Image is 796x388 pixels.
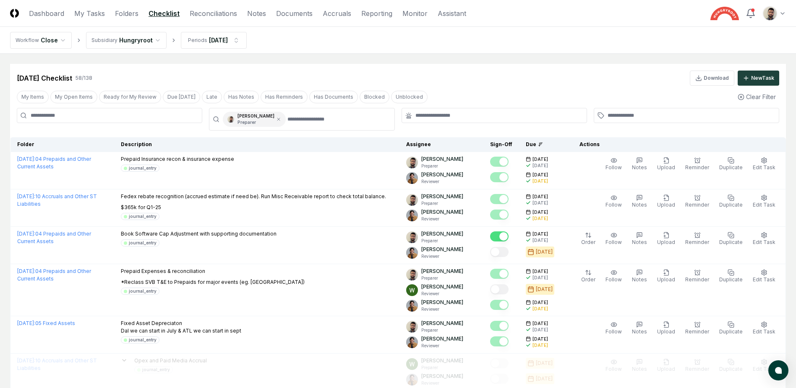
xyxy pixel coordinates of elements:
button: Reminder [684,193,711,210]
div: Subsidiary [91,37,117,44]
button: Ready for My Review [99,91,161,103]
button: Notes [630,320,649,337]
p: Reviewer [421,216,463,222]
div: [DATE] [532,306,548,312]
button: Edit Task [751,267,777,285]
a: [DATE]:04 Prepaids and Other Current Assets [17,231,91,244]
p: [PERSON_NAME] [421,171,463,178]
img: ACg8ocIj8Ed1971QfF93IUVvJX6lPm3y0CRToLvfAg4p8TYQk6NAZIo=s96-c [406,247,418,259]
span: Notes [632,239,647,245]
a: [DATE]:10 Accruals and Other ST Liabilities [17,193,97,207]
th: Folder [10,137,114,152]
span: [DATE] : [17,193,35,199]
img: d09822cc-9b6d-4858-8d66-9570c114c672_214030b4-299a-48fd-ad93-fc7c7aef54c6.png [406,157,418,168]
button: Order [579,267,597,285]
div: [DATE] [532,215,548,222]
img: d09822cc-9b6d-4858-8d66-9570c114c672_214030b4-299a-48fd-ad93-fc7c7aef54c6.png [406,194,418,206]
p: Preparer [421,238,463,244]
img: ACg8ocIj8Ed1971QfF93IUVvJX6lPm3y0CRToLvfAg4p8TYQk6NAZIo=s96-c [406,210,418,221]
span: [DATE] [532,172,548,178]
span: Reminder [685,164,709,170]
button: Periods[DATE] [181,32,247,49]
img: ACg8ocIj8Ed1971QfF93IUVvJX6lPm3y0CRToLvfAg4p8TYQk6NAZIo=s96-c [406,336,418,348]
button: Upload [655,193,677,210]
span: Reminder [685,328,709,335]
button: Reminder [684,267,711,285]
button: Has Documents [309,91,358,103]
p: [PERSON_NAME] [421,283,463,291]
button: Notes [630,230,649,248]
span: [DATE] [532,194,548,200]
div: [DATE] [532,342,548,349]
button: Notes [630,267,649,285]
p: Fedex rebate recognition (accrued estimate if need be). Run Misc Receivable report to check total... [121,193,386,200]
span: Notes [632,328,647,335]
a: Dashboard [29,8,64,18]
a: Folders [115,8,138,18]
span: Notes [632,164,647,170]
p: Reviewer [421,291,463,297]
a: Notes [247,8,266,18]
span: Edit Task [753,202,775,208]
img: Logo [10,9,19,18]
span: [DATE] [532,156,548,163]
button: Mark complete [490,231,509,241]
span: Edit Task [753,276,775,283]
button: Mark complete [490,321,509,331]
span: Upload [657,328,675,335]
span: [DATE] : [17,320,35,326]
div: [DATE] [532,163,548,169]
button: Mark complete [490,247,509,257]
button: Duplicate [718,320,744,337]
button: NewTask [738,71,779,86]
a: [DATE]:04 Prepaids and Other Current Assets [17,268,91,282]
div: [DATE] [532,237,548,244]
img: d09822cc-9b6d-4858-8d66-9570c114c672_214030b4-299a-48fd-ad93-fc7c7aef54c6.png [406,269,418,281]
span: Follow [605,328,622,335]
p: Preparer [421,327,463,333]
span: [DATE] [532,209,548,215]
div: [PERSON_NAME] [237,113,274,126]
p: [PERSON_NAME] [421,299,463,306]
a: My Tasks [74,8,105,18]
nav: breadcrumb [10,32,247,49]
p: [PERSON_NAME] [421,230,463,238]
span: Edit Task [753,164,775,170]
span: Edit Task [753,328,775,335]
div: journal_entry [129,288,157,294]
button: Download [690,71,734,86]
p: [PERSON_NAME] [421,246,463,253]
div: [DATE] [209,36,228,45]
a: Checklist [149,8,180,18]
div: journal_entry [129,165,157,171]
a: Monitor [402,8,428,18]
button: Late [202,91,222,103]
p: [PERSON_NAME] [421,335,463,343]
img: Hungryroot logo [710,7,739,20]
span: Duplicate [719,328,743,335]
th: Description [114,137,399,152]
p: Preparer [421,163,463,169]
p: Prepaid Insurance recon & insurance expense [121,155,234,163]
img: ACg8ocIj8Ed1971QfF93IUVvJX6lPm3y0CRToLvfAg4p8TYQk6NAZIo=s96-c [406,300,418,312]
span: [DATE] [532,299,548,306]
button: Order [579,230,597,248]
p: [PERSON_NAME] [421,155,463,163]
span: Reminder [685,202,709,208]
span: Notes [632,276,647,283]
button: Follow [604,320,624,337]
div: [DATE] [532,275,548,281]
button: Duplicate [718,230,744,248]
span: Follow [605,276,622,283]
a: [DATE]:04 Prepaids and Other Current Assets [17,156,91,170]
img: ACg8ocIj8Ed1971QfF93IUVvJX6lPm3y0CRToLvfAg4p8TYQk6NAZIo=s96-c [406,172,418,184]
p: $365k for Q1-25 [121,204,386,211]
button: Reminder [684,155,711,173]
span: Follow [605,239,622,245]
p: Reviewer [421,178,463,185]
div: Actions [573,141,779,148]
div: journal_entry [129,213,157,220]
div: journal_entry [129,337,157,343]
span: [DATE] : [17,156,35,162]
p: *Reclass SVB T&E to Prepaids for major events (eg. [GEOGRAPHIC_DATA]) [121,278,305,286]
